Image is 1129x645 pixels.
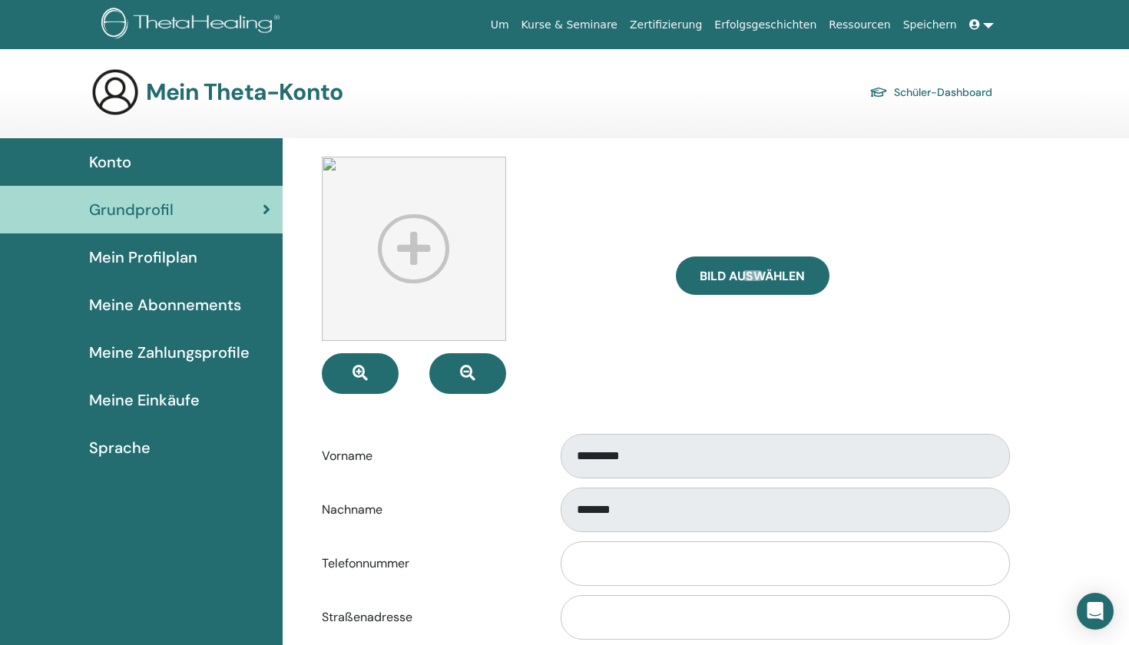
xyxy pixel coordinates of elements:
[89,341,250,364] span: Meine Zahlungsprofile
[310,603,546,632] label: Straßenadresse
[897,11,963,39] a: Speichern
[869,81,992,103] a: Schüler-Dashboard
[310,549,546,578] label: Telefonnummer
[485,11,515,39] a: Um
[89,293,241,316] span: Meine Abonnements
[515,11,624,39] a: Kurse & Seminare
[869,86,888,99] img: graduation-cap.svg
[89,150,131,174] span: Konto
[89,198,174,221] span: Grundprofil
[89,389,200,412] span: Meine Einkäufe
[700,268,805,284] span: Bild auswählen
[823,11,896,39] a: Ressourcen
[322,157,506,341] img: profile
[101,8,285,42] img: logo.png
[624,11,708,39] a: Zertifizierung
[743,270,763,281] input: Bild auswählen
[310,495,546,524] label: Nachname
[89,436,151,459] span: Sprache
[310,442,546,471] label: Vorname
[708,11,823,39] a: Erfolgsgeschichten
[91,68,140,117] img: generic-user-icon.jpg
[146,78,343,106] h3: Mein Theta-Konto
[1077,593,1114,630] div: Open Intercom Messenger
[89,246,197,269] span: Mein Profilplan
